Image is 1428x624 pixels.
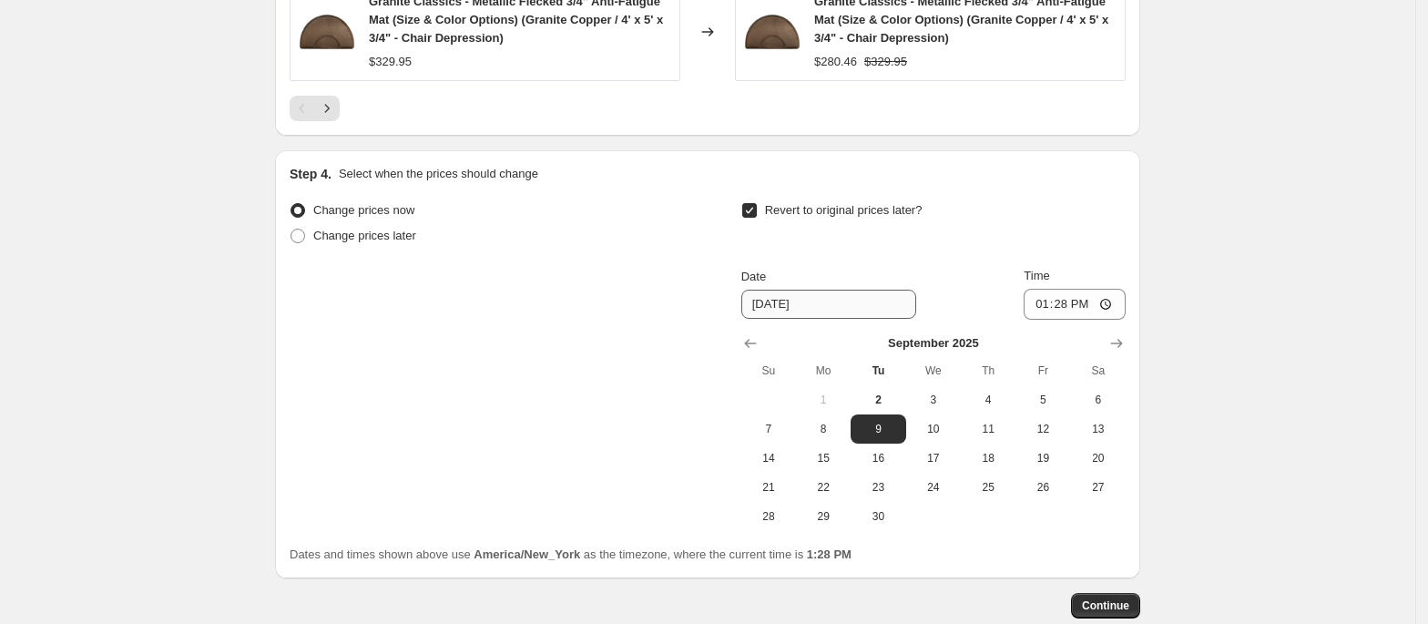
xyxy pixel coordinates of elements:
span: 18 [968,451,1008,465]
span: 30 [858,509,898,524]
span: 2 [858,393,898,407]
span: 4 [968,393,1008,407]
span: 12 [1023,422,1063,436]
div: $329.95 [369,53,412,71]
span: 19 [1023,451,1063,465]
th: Wednesday [906,356,961,385]
span: Continue [1082,598,1129,613]
button: Tuesday September 23 2025 [851,473,905,502]
span: Revert to original prices later? [765,203,923,217]
span: Sa [1078,363,1118,378]
span: Time [1024,269,1049,282]
button: Show previous month, August 2025 [738,331,763,356]
span: 24 [913,480,954,495]
span: 29 [803,509,843,524]
span: 5 [1023,393,1063,407]
p: Select when the prices should change [339,165,538,183]
button: Thursday September 18 2025 [961,444,1015,473]
span: Su [749,363,789,378]
button: Tuesday September 9 2025 [851,414,905,444]
th: Sunday [741,356,796,385]
span: 16 [858,451,898,465]
span: Fr [1023,363,1063,378]
button: Thursday September 4 2025 [961,385,1015,414]
span: 26 [1023,480,1063,495]
img: 3045C-GraniteCopper-e1488770960709_1800x1800_d11dc1cd-b156-4e02-86f2-848dfb136a85_80x.webp [300,5,354,59]
span: 21 [749,480,789,495]
button: Saturday September 6 2025 [1071,385,1126,414]
button: Saturday September 27 2025 [1071,473,1126,502]
button: Show next month, October 2025 [1104,331,1129,356]
span: 3 [913,393,954,407]
span: Change prices later [313,229,416,242]
th: Monday [796,356,851,385]
span: 27 [1078,480,1118,495]
th: Saturday [1071,356,1126,385]
span: 7 [749,422,789,436]
span: 11 [968,422,1008,436]
span: 9 [858,422,898,436]
th: Thursday [961,356,1015,385]
button: Monday September 8 2025 [796,414,851,444]
span: We [913,363,954,378]
button: Thursday September 11 2025 [961,414,1015,444]
span: 28 [749,509,789,524]
span: Change prices now [313,203,414,217]
span: 20 [1078,451,1118,465]
nav: Pagination [290,96,340,121]
button: Friday September 19 2025 [1015,444,1070,473]
button: Monday September 29 2025 [796,502,851,531]
button: Friday September 12 2025 [1015,414,1070,444]
span: 25 [968,480,1008,495]
span: 22 [803,480,843,495]
button: Tuesday September 16 2025 [851,444,905,473]
div: $280.46 [814,53,857,71]
button: Today Tuesday September 2 2025 [851,385,905,414]
button: Wednesday September 17 2025 [906,444,961,473]
button: Monday September 1 2025 [796,385,851,414]
button: Thursday September 25 2025 [961,473,1015,502]
button: Saturday September 13 2025 [1071,414,1126,444]
button: Wednesday September 3 2025 [906,385,961,414]
button: Sunday September 7 2025 [741,414,796,444]
span: 14 [749,451,789,465]
h2: Step 4. [290,165,331,183]
span: Th [968,363,1008,378]
button: Next [314,96,340,121]
th: Tuesday [851,356,905,385]
button: Continue [1071,593,1140,619]
span: 15 [803,451,843,465]
span: 13 [1078,422,1118,436]
span: Tu [858,363,898,378]
span: 1 [803,393,843,407]
button: Sunday September 21 2025 [741,473,796,502]
button: Sunday September 28 2025 [741,502,796,531]
input: 9/2/2025 [741,290,916,319]
b: 1:28 PM [807,547,852,561]
th: Friday [1015,356,1070,385]
button: Wednesday September 24 2025 [906,473,961,502]
button: Wednesday September 10 2025 [906,414,961,444]
span: Mo [803,363,843,378]
button: Friday September 26 2025 [1015,473,1070,502]
span: 23 [858,480,898,495]
strike: $329.95 [864,53,907,71]
button: Monday September 22 2025 [796,473,851,502]
button: Saturday September 20 2025 [1071,444,1126,473]
img: 3045C-GraniteCopper-e1488770960709_1800x1800_d11dc1cd-b156-4e02-86f2-848dfb136a85_80x.webp [745,5,800,59]
span: 6 [1078,393,1118,407]
input: 12:00 [1024,289,1126,320]
button: Friday September 5 2025 [1015,385,1070,414]
span: Dates and times shown above use as the timezone, where the current time is [290,547,852,561]
span: Date [741,270,766,283]
span: 8 [803,422,843,436]
button: Sunday September 14 2025 [741,444,796,473]
button: Tuesday September 30 2025 [851,502,905,531]
b: America/New_York [474,547,580,561]
button: Monday September 15 2025 [796,444,851,473]
span: 17 [913,451,954,465]
span: 10 [913,422,954,436]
